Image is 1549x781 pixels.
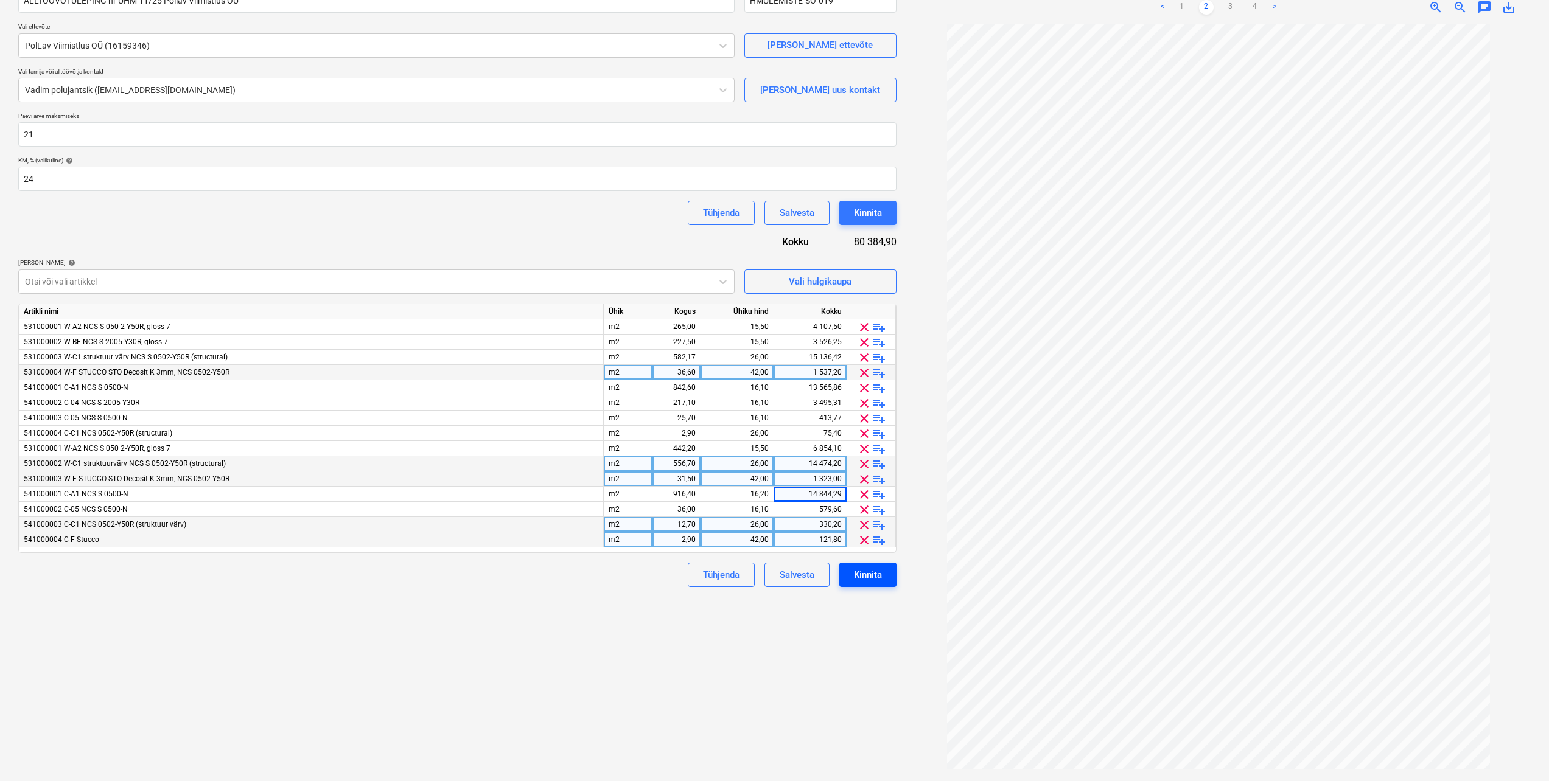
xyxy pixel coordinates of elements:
div: 6 854,10 [779,441,842,456]
div: 16,10 [706,502,769,517]
input: Päevi arve maksmiseks [18,122,897,147]
div: 14 844,29 [779,487,842,502]
span: playlist_add [872,320,886,335]
span: clear [857,533,872,547]
span: 531000003 W-C1 struktuur värv NCS S 0502-Y50R (structural) [24,353,228,361]
span: 531000004 W-F STUCCO STO Decosit K 3mm, NCS 0502-Y50R [24,368,229,377]
span: clear [857,426,872,441]
span: clear [857,366,872,380]
div: Tühjenda [703,205,740,221]
div: Tühjenda [703,567,740,583]
div: 579,60 [779,502,842,517]
span: 531000003 W-F STUCCO STO Decosit K 3mm, NCS 0502-Y50R [24,474,229,483]
div: 15,50 [706,319,769,335]
div: 16,10 [706,411,769,426]
div: m2 [604,502,652,517]
span: 541000001 C-A1 NCS S 0500-N [24,383,128,392]
div: 217,10 [657,395,696,411]
button: Kinnita [839,563,897,587]
span: clear [857,502,872,517]
span: playlist_add [872,502,886,517]
div: Vali hulgikaupa [789,274,851,290]
div: m2 [604,380,652,395]
span: clear [857,487,872,502]
div: 42,00 [706,532,769,547]
span: playlist_add [872,426,886,441]
span: 531000001 W-A2 NCS S 050 2-Y50R, gloss 7 [24,322,170,331]
div: 13 565,86 [779,380,842,395]
span: help [66,259,75,266]
div: [PERSON_NAME] uus kontakt [760,82,880,98]
span: clear [857,411,872,426]
span: playlist_add [872,411,886,426]
div: 842,60 [657,380,696,395]
div: 75,40 [779,426,842,441]
button: Salvesta [764,563,830,587]
span: clear [857,381,872,395]
div: 15,50 [706,441,769,456]
div: 36,00 [657,502,696,517]
div: 31,50 [657,471,696,487]
p: Vali tarnija või alltöövõtja kontakt [18,68,735,78]
div: Kinnita [854,567,882,583]
div: 15 136,42 [779,350,842,365]
span: 531000002 W-BE NCS S 2005-Y30R, gloss 7 [24,338,168,346]
div: m2 [604,319,652,335]
span: playlist_add [872,396,886,411]
span: clear [857,335,872,350]
div: m2 [604,411,652,426]
span: clear [857,518,872,532]
span: 541000004 C-C1 NCS 0502-Y50R (structural) [24,429,172,437]
div: m2 [604,365,652,380]
div: m2 [604,456,652,471]
div: Salvesta [780,205,814,221]
span: playlist_add [872,533,886,547]
div: 14 474,20 [779,456,842,471]
button: [PERSON_NAME] uus kontakt [744,78,897,102]
div: m2 [604,532,652,547]
button: [PERSON_NAME] ettevõte [744,33,897,58]
div: Kinnita [854,205,882,221]
span: 541000003 C-C1 NCS 0502-Y50R (struktuur värv) [24,520,186,529]
div: 3 495,31 [779,395,842,411]
span: playlist_add [872,518,886,532]
div: 42,00 [706,471,769,487]
div: 556,70 [657,456,696,471]
span: 541000004 C-F Stucco [24,535,99,544]
div: 330,20 [779,517,842,532]
span: 541000002 C-04 NCS S 2005-Y30R [24,398,139,407]
span: playlist_add [872,487,886,502]
div: 26,00 [706,456,769,471]
div: 1 537,20 [779,365,842,380]
div: 26,00 [706,426,769,441]
span: help [63,157,73,164]
div: 80 384,90 [828,235,897,249]
span: clear [857,320,872,335]
span: playlist_add [872,442,886,456]
span: 541000003 C-05 NCS S 0500-N [24,414,128,422]
div: m2 [604,441,652,456]
span: playlist_add [872,472,886,487]
div: 121,80 [779,532,842,547]
span: playlist_add [872,335,886,350]
div: m2 [604,426,652,441]
div: Kogus [652,304,701,319]
div: KM, % (valikuline) [18,156,897,164]
span: 541000001 C-A1 NCS S 0500-N [24,490,128,498]
div: Salvesta [780,567,814,583]
div: 16,10 [706,395,769,411]
p: Vali ettevõte [18,23,735,33]
div: 16,20 [706,487,769,502]
span: clear [857,350,872,365]
button: Vali hulgikaupa [744,269,897,294]
div: 2,90 [657,532,696,547]
div: 15,50 [706,335,769,350]
div: m2 [604,395,652,411]
div: 227,50 [657,335,696,350]
div: 413,77 [779,411,842,426]
input: KM, % [18,167,897,191]
span: playlist_add [872,457,886,471]
div: 1 323,00 [779,471,842,487]
span: 531000001 W-A2 NCS S 050 2-Y50R, gloss 7 [24,444,170,453]
span: playlist_add [872,366,886,380]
